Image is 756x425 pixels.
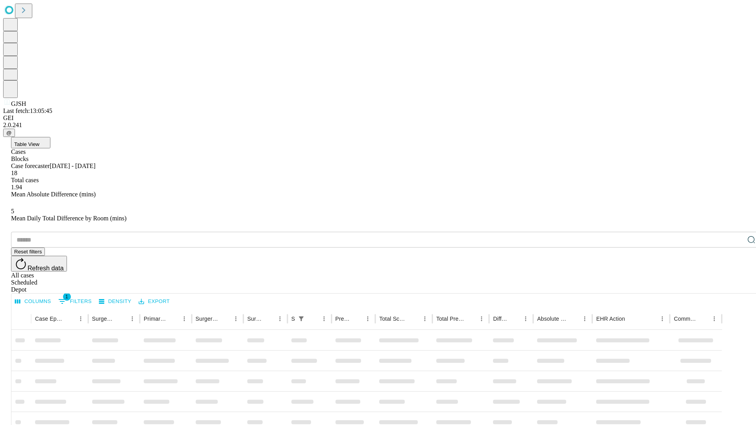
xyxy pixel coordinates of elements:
button: Sort [351,313,362,324]
div: Comments [674,316,697,322]
div: Primary Service [144,316,167,322]
button: Sort [568,313,579,324]
button: Sort [116,313,127,324]
button: Menu [657,313,668,324]
span: Mean Daily Total Difference by Room (mins) [11,215,126,222]
button: Reset filters [11,248,45,256]
button: Sort [465,313,476,324]
div: Case Epic Id [35,316,63,322]
div: GEI [3,115,753,122]
button: Sort [408,313,419,324]
span: @ [6,130,12,136]
div: Predicted In Room Duration [335,316,351,322]
div: Total Predicted Duration [436,316,465,322]
button: Sort [263,313,274,324]
button: Menu [520,313,531,324]
button: Show filters [296,313,307,324]
button: Menu [179,313,190,324]
div: Difference [493,316,508,322]
button: Sort [509,313,520,324]
button: Sort [626,313,637,324]
div: Absolute Difference [537,316,567,322]
button: Menu [362,313,373,324]
div: Total Scheduled Duration [379,316,408,322]
span: Case forecaster [11,163,50,169]
span: Table View [14,141,39,147]
button: Refresh data [11,256,67,272]
span: 18 [11,170,17,176]
span: Mean Absolute Difference (mins) [11,191,96,198]
button: Sort [698,313,709,324]
div: Scheduled In Room Duration [291,316,295,322]
button: Show filters [56,295,94,308]
button: Table View [11,137,50,148]
span: GJSH [11,100,26,107]
span: Total cases [11,177,39,183]
div: 2.0.241 [3,122,753,129]
span: Last fetch: 13:05:45 [3,107,52,114]
div: Surgery Date [247,316,263,322]
button: Menu [579,313,590,324]
span: 1 [63,293,71,301]
button: Menu [127,313,138,324]
button: Export [137,296,172,308]
button: Menu [230,313,241,324]
span: 5 [11,208,14,214]
button: Menu [319,313,330,324]
button: Sort [168,313,179,324]
span: Refresh data [28,265,64,272]
button: Sort [308,313,319,324]
span: Reset filters [14,249,42,255]
span: 1.94 [11,184,22,190]
div: Surgery Name [196,316,219,322]
button: Menu [274,313,285,324]
button: Sort [219,313,230,324]
button: @ [3,129,15,137]
button: Menu [75,313,86,324]
button: Menu [476,313,487,324]
div: Surgeon Name [92,316,115,322]
button: Menu [709,313,720,324]
span: [DATE] - [DATE] [50,163,95,169]
button: Density [97,296,133,308]
button: Sort [64,313,75,324]
button: Select columns [13,296,53,308]
div: EHR Action [596,316,625,322]
div: 1 active filter [296,313,307,324]
button: Menu [419,313,430,324]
